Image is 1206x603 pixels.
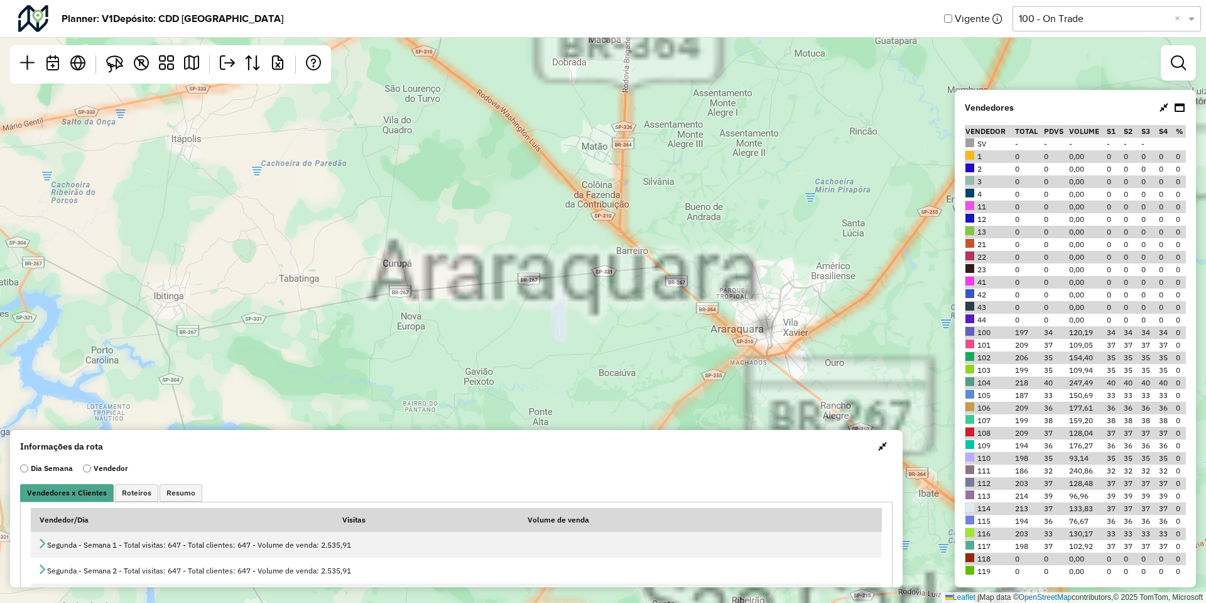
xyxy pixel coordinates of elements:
[1043,238,1068,251] td: 0
[1158,226,1176,238] td: 0
[1068,289,1106,301] td: 0,00
[965,213,1014,226] td: 12
[1123,402,1141,414] td: 36
[965,402,1014,414] td: 106
[1106,477,1124,490] td: 37
[1106,251,1124,263] td: 0
[1141,427,1158,440] td: 37
[965,175,1014,188] td: 3
[1106,452,1124,465] td: 35
[1043,427,1068,440] td: 37
[1043,414,1068,427] td: 38
[1175,314,1186,326] td: 0
[1123,301,1141,314] td: 0
[1014,138,1043,150] td: -
[1068,402,1106,414] td: 177,61
[1158,289,1176,301] td: 0
[1043,490,1068,502] td: 39
[1175,301,1186,314] td: 0
[1106,125,1124,138] th: S1
[1106,402,1124,414] td: 36
[1106,201,1124,213] td: 0
[40,50,65,79] a: Planner D+1 ou D-1
[65,50,90,79] a: Visão geral - Abre nova aba
[1175,339,1186,351] td: 0
[1158,440,1176,452] td: 36
[1123,364,1141,377] td: 35
[1068,263,1106,276] td: 0,00
[1043,276,1068,289] td: 0
[1175,263,1186,276] td: 0
[965,226,1014,238] td: 13
[1043,150,1068,163] td: 0
[965,364,1014,377] td: 103
[1043,289,1068,301] td: 0
[20,463,28,474] input: Dia Semana
[1068,201,1106,213] td: 0,00
[1123,213,1141,226] td: 0
[1068,251,1106,263] td: 0,00
[965,238,1014,251] td: 21
[1043,364,1068,377] td: 35
[27,489,107,497] span: Vendedores x Clientes
[965,490,1014,502] td: 113
[1106,188,1124,201] td: 0
[20,440,103,453] strong: Informações da rota
[1106,263,1124,276] td: 0
[1141,440,1158,452] td: 36
[1014,427,1043,440] td: 209
[1123,251,1141,263] td: 0
[1123,125,1141,138] th: S2
[1014,402,1043,414] td: 209
[1014,414,1043,427] td: 199
[965,263,1014,276] td: 23
[1014,490,1043,502] td: 214
[1123,150,1141,163] td: 0
[1175,465,1186,477] td: 0
[1175,175,1186,188] td: 0
[1043,125,1068,138] th: PDVs
[1123,289,1141,301] td: 0
[1014,125,1043,138] th: Total de clientes
[1068,440,1106,452] td: 176,27
[1123,452,1141,465] td: 35
[1014,188,1043,201] td: 0
[106,55,124,73] img: Selecionar atividades - laço
[1123,163,1141,175] td: 0
[1123,477,1141,490] td: 37
[113,11,283,26] strong: Depósito: CDD [GEOGRAPHIC_DATA]
[1141,263,1158,276] td: 0
[1043,201,1068,213] td: 0
[965,502,1014,515] td: 114
[1106,213,1124,226] td: 0
[1014,377,1043,389] td: 218
[1175,452,1186,465] td: 0
[1068,364,1106,377] td: 109,94
[1175,326,1186,339] td: 0
[965,477,1014,490] td: 112
[1141,490,1158,502] td: 39
[1123,414,1141,427] td: 38
[154,50,179,79] a: Gabarito
[1123,226,1141,238] td: 0
[1014,301,1043,314] td: 0
[1158,301,1176,314] td: 0
[1123,389,1141,402] td: 33
[1123,263,1141,276] td: 0
[1014,351,1043,364] td: 206
[1141,326,1158,339] td: 34
[1106,163,1124,175] td: 0
[166,489,195,497] span: Resumo
[122,489,151,497] span: Roteiros
[1123,314,1141,326] td: 0
[1158,201,1176,213] td: 0
[1106,289,1124,301] td: 0
[1043,138,1068,150] td: -
[1014,238,1043,251] td: 0
[1158,452,1176,465] td: 35
[1014,150,1043,163] td: 0
[965,452,1014,465] td: 110
[1175,377,1186,389] td: 0
[1106,150,1124,163] td: 0
[83,463,91,474] input: Vendedor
